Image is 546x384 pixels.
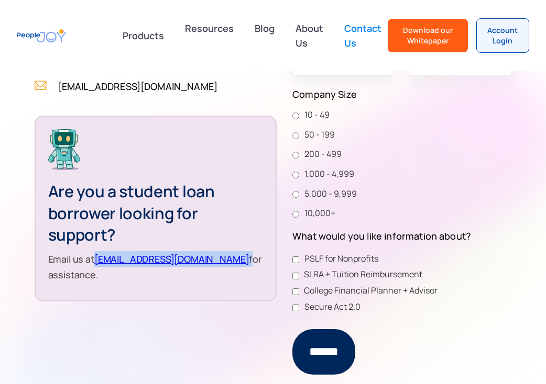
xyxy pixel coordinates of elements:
[396,25,460,46] div: Download our Whitepaper
[58,78,217,94] a: [EMAIL_ADDRESS][DOMAIN_NAME]
[485,25,520,46] div: Account Login
[299,148,342,161] span: 200 - 499
[476,18,529,53] a: Account Login
[304,252,378,266] span: PSLF for Nonprofits
[299,128,335,142] span: 50 - 199
[94,253,249,265] a: [EMAIL_ADDRESS][DOMAIN_NAME]
[292,273,299,279] input: SLRA + Tuition Reimbursement
[292,172,299,178] input: 1,000 - 4,999
[299,300,361,314] span: Secure Act 2.0
[299,167,354,181] span: 1,000 - 4,999
[292,211,299,218] input: 10,000+
[35,78,47,92] img: Icon
[17,24,66,48] a: home
[116,25,170,46] div: Products
[292,304,299,311] input: Secure Act 2.0
[388,19,468,52] a: Download our Whitepaper
[48,180,263,246] h3: Are you a student loan borrower looking for support?
[292,288,299,295] input: College Financial Planner + Advisor
[299,187,357,201] span: 5,000 - 9,999
[292,132,299,139] input: 50 - 199
[299,284,438,298] span: College Financial Planner + Advisor
[299,268,422,281] span: SLRA + Tuition Reimbursement
[48,251,263,283] p: Email us at for assistance.
[289,17,330,54] a: About Us
[299,108,330,122] span: 10 - 49
[248,17,281,54] a: Blog
[292,228,511,244] label: What would you like information about?
[292,152,299,159] input: 200 - 499
[292,191,299,198] input: 5,000 - 9,999
[179,17,240,54] a: Resources
[292,112,299,119] input: 10 - 49
[338,17,388,54] a: Contact Us
[299,207,335,220] span: 10,000+
[292,86,511,102] label: Company Size
[292,256,299,263] input: PSLF for Nonprofits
